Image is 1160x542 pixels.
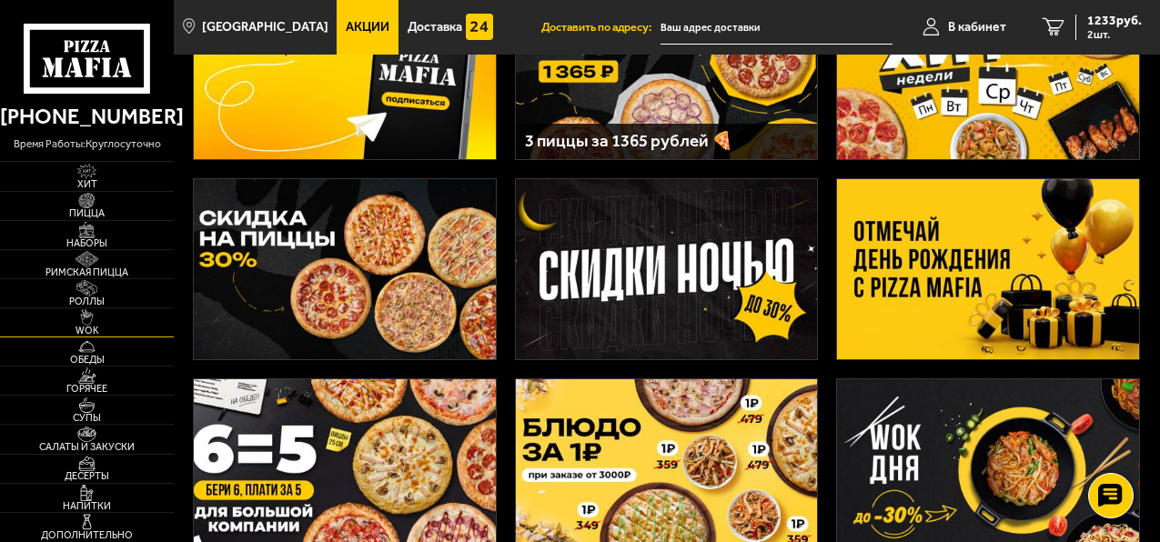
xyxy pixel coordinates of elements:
[1087,15,1142,27] span: 1233 руб.
[948,21,1006,34] span: В кабинет
[541,22,661,34] span: Доставить по адресу:
[346,21,389,34] span: Акции
[408,21,462,34] span: Доставка
[202,21,328,34] span: [GEOGRAPHIC_DATA]
[466,14,493,41] img: 15daf4d41897b9f0e9f617042186c801.svg
[525,133,809,150] h3: 3 пиццы за 1365 рублей 🍕
[661,11,893,45] span: Санкт-Петербург, Гражданский проспект, 126к1
[1087,29,1142,40] span: 2 шт.
[661,11,893,45] input: Ваш адрес доставки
